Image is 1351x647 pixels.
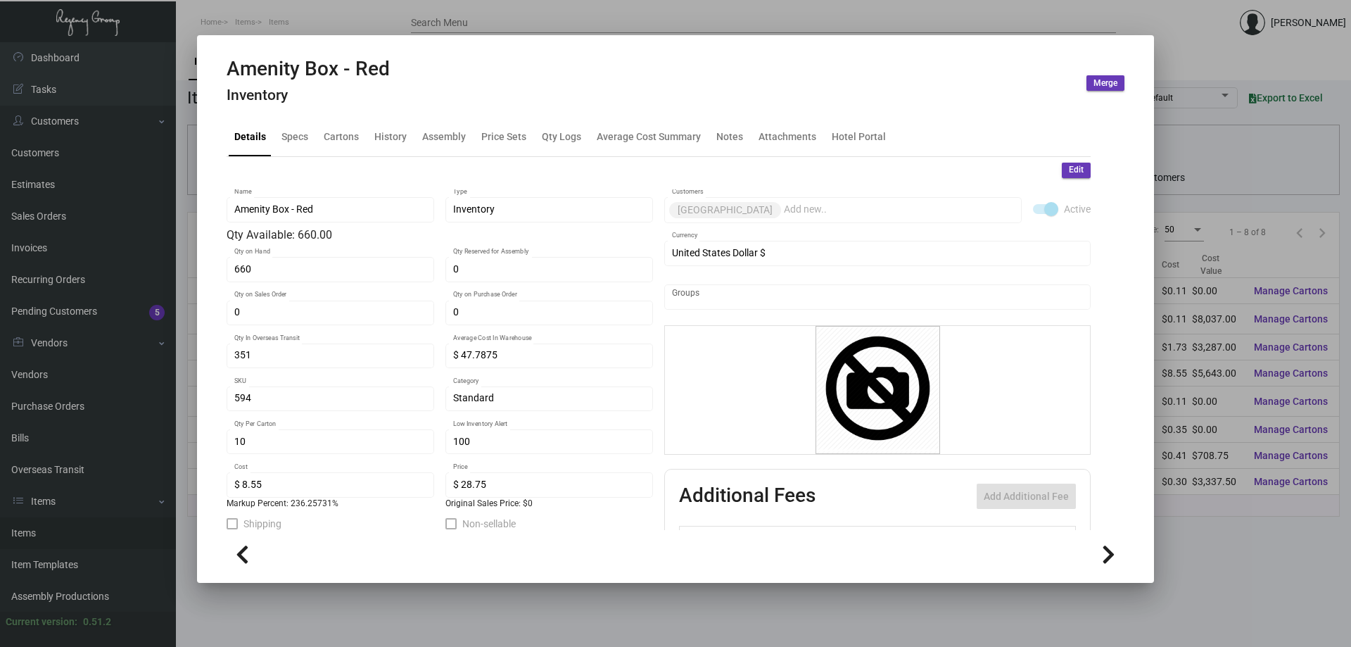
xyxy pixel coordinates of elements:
[679,484,816,509] h2: Additional Fees
[227,57,390,81] h2: Amenity Box - Red
[1064,201,1091,218] span: Active
[1086,75,1124,91] button: Merge
[83,615,111,629] div: 0.51.2
[938,527,996,551] th: Price
[481,130,526,144] div: Price Sets
[722,527,880,551] th: Type
[669,202,781,218] mat-chip: [GEOGRAPHIC_DATA]
[880,527,937,551] th: Cost
[1093,77,1117,89] span: Merge
[784,204,1015,215] input: Add new..
[227,227,653,244] div: Qty Available: 660.00
[281,130,308,144] div: Specs
[227,87,390,104] h4: Inventory
[759,130,816,144] div: Attachments
[324,130,359,144] div: Cartons
[374,130,407,144] div: History
[1069,164,1084,176] span: Edit
[234,130,266,144] div: Details
[672,291,1084,303] input: Add new..
[996,527,1059,551] th: Price type
[462,515,516,532] span: Non-sellable
[680,527,723,551] th: Active
[832,130,886,144] div: Hotel Portal
[716,130,743,144] div: Notes
[542,130,581,144] div: Qty Logs
[422,130,466,144] div: Assembly
[977,484,1076,509] button: Add Additional Fee
[1062,163,1091,178] button: Edit
[984,491,1069,502] span: Add Additional Fee
[6,615,77,629] div: Current version:
[243,515,281,532] span: Shipping
[597,130,701,144] div: Average Cost Summary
